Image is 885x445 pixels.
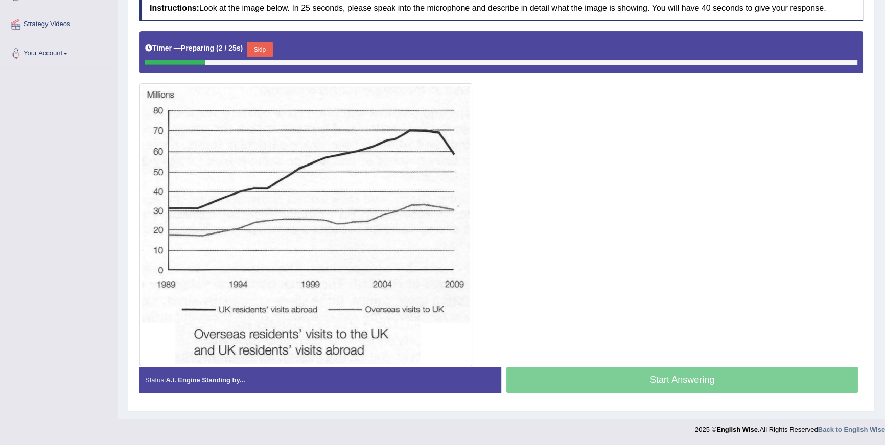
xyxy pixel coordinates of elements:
[818,426,885,433] a: Back to English Wise
[695,419,885,434] div: 2025 © All Rights Reserved
[1,39,117,65] a: Your Account
[716,426,759,433] strong: English Wise.
[181,44,214,52] b: Preparing
[247,42,272,57] button: Skip
[1,10,117,36] a: Strategy Videos
[216,44,219,52] b: (
[145,44,243,52] h5: Timer —
[150,4,199,12] b: Instructions:
[241,44,243,52] b: )
[139,367,501,393] div: Status:
[219,44,241,52] b: 2 / 25s
[166,376,245,384] strong: A.I. Engine Standing by...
